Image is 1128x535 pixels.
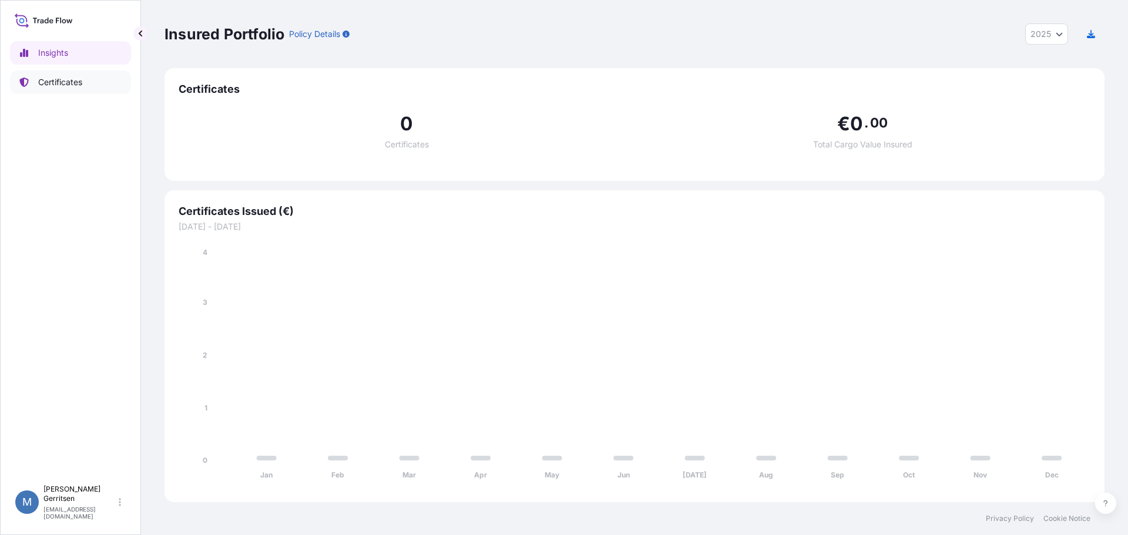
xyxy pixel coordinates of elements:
[38,47,68,59] p: Insights
[203,456,207,465] tspan: 0
[43,484,116,503] p: [PERSON_NAME] Gerritsen
[204,403,207,412] tspan: 1
[289,28,340,40] p: Policy Details
[22,496,32,508] span: M
[1025,23,1068,45] button: Year Selector
[43,506,116,520] p: [EMAIL_ADDRESS][DOMAIN_NAME]
[38,76,82,88] p: Certificates
[864,118,868,127] span: .
[813,140,912,149] span: Total Cargo Value Insured
[179,204,1090,218] span: Certificates Issued (€)
[545,470,560,479] tspan: May
[402,470,416,479] tspan: Mar
[870,118,888,127] span: 00
[260,470,273,479] tspan: Jan
[1030,28,1051,40] span: 2025
[10,70,131,94] a: Certificates
[903,470,915,479] tspan: Oct
[203,298,207,307] tspan: 3
[164,25,284,43] p: Insured Portfolio
[1045,470,1059,479] tspan: Dec
[385,140,429,149] span: Certificates
[179,221,1090,233] span: [DATE] - [DATE]
[617,470,630,479] tspan: Jun
[759,470,773,479] tspan: Aug
[474,470,487,479] tspan: Apr
[973,470,988,479] tspan: Nov
[1043,514,1090,523] a: Cookie Notice
[331,470,344,479] tspan: Feb
[683,470,707,479] tspan: [DATE]
[179,82,1090,96] span: Certificates
[986,514,1034,523] a: Privacy Policy
[831,470,844,479] tspan: Sep
[203,248,207,257] tspan: 4
[10,41,131,65] a: Insights
[837,115,850,133] span: €
[400,115,413,133] span: 0
[850,115,863,133] span: 0
[203,351,207,359] tspan: 2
